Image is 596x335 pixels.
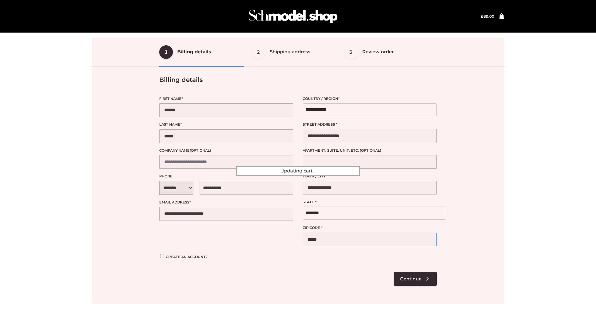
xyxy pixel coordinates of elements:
div: Updating cart... [236,166,360,176]
span: £ [481,14,483,19]
img: Schmodel Admin 964 [246,4,340,29]
a: £89.00 [481,14,494,19]
bdi: 89.00 [481,14,494,19]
